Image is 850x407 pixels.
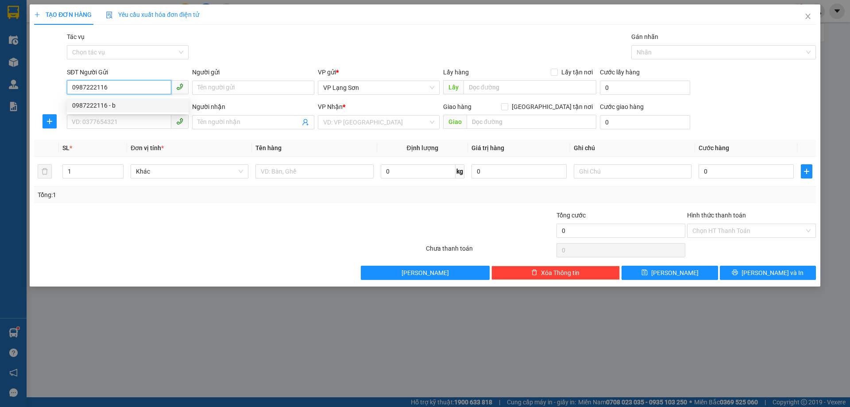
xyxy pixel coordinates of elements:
span: Khác [136,165,243,178]
button: [PERSON_NAME] [361,266,490,280]
span: save [641,269,648,276]
span: [PERSON_NAME] [651,268,699,278]
input: Cước giao hàng [600,115,690,129]
span: plus [43,118,56,125]
span: SL [62,144,70,151]
input: Ghi Chú [574,164,692,178]
span: Yêu cầu xuất hóa đơn điện tử [106,11,199,18]
span: Xóa Thông tin [541,268,580,278]
div: VP gửi [318,67,440,77]
span: [PERSON_NAME] và In [742,268,804,278]
button: printer[PERSON_NAME] và In [720,266,816,280]
button: Close [796,4,820,29]
span: VP Nhận [318,103,343,110]
div: SĐT Người Gửi [67,67,189,77]
span: phone [176,118,183,125]
span: Tổng cước [556,212,586,219]
img: icon [106,12,113,19]
label: Cước lấy hàng [600,69,640,76]
div: 0987222116 - b [72,101,183,110]
button: save[PERSON_NAME] [622,266,718,280]
span: phone [176,83,183,90]
label: Tác vụ [67,33,85,40]
span: close [804,13,811,20]
span: VP Lạng Sơn [323,81,434,94]
button: plus [42,114,57,128]
input: Dọc đường [467,115,596,129]
span: user-add [302,119,309,126]
span: Cước hàng [699,144,729,151]
button: deleteXóa Thông tin [491,266,620,280]
span: Giao hàng [443,103,471,110]
input: Cước lấy hàng [600,81,690,95]
span: TẠO ĐƠN HÀNG [34,11,92,18]
span: Tên hàng [255,144,282,151]
div: Người gửi [192,67,314,77]
span: kg [456,164,464,178]
input: 0 [471,164,567,178]
span: [PERSON_NAME] [402,268,449,278]
label: Hình thức thanh toán [687,212,746,219]
span: Lấy hàng [443,69,469,76]
div: Tổng: 1 [38,190,328,200]
span: Lấy tận nơi [558,67,596,77]
div: Chưa thanh toán [425,244,556,259]
label: Cước giao hàng [600,103,644,110]
div: Người nhận [192,102,314,112]
button: delete [38,164,52,178]
th: Ghi chú [570,140,695,157]
div: 0987222116 - b [67,98,189,112]
span: Giao [443,115,467,129]
span: plus [801,168,812,175]
span: Lấy [443,80,464,94]
span: [GEOGRAPHIC_DATA] tận nơi [508,102,596,112]
label: Gán nhãn [631,33,658,40]
span: Giá trị hàng [471,144,504,151]
input: Dọc đường [464,80,596,94]
span: delete [531,269,537,276]
span: printer [732,269,738,276]
span: Đơn vị tính [131,144,164,151]
button: plus [801,164,812,178]
input: VD: Bàn, Ghế [255,164,373,178]
span: Định lượng [407,144,438,151]
span: plus [34,12,40,18]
